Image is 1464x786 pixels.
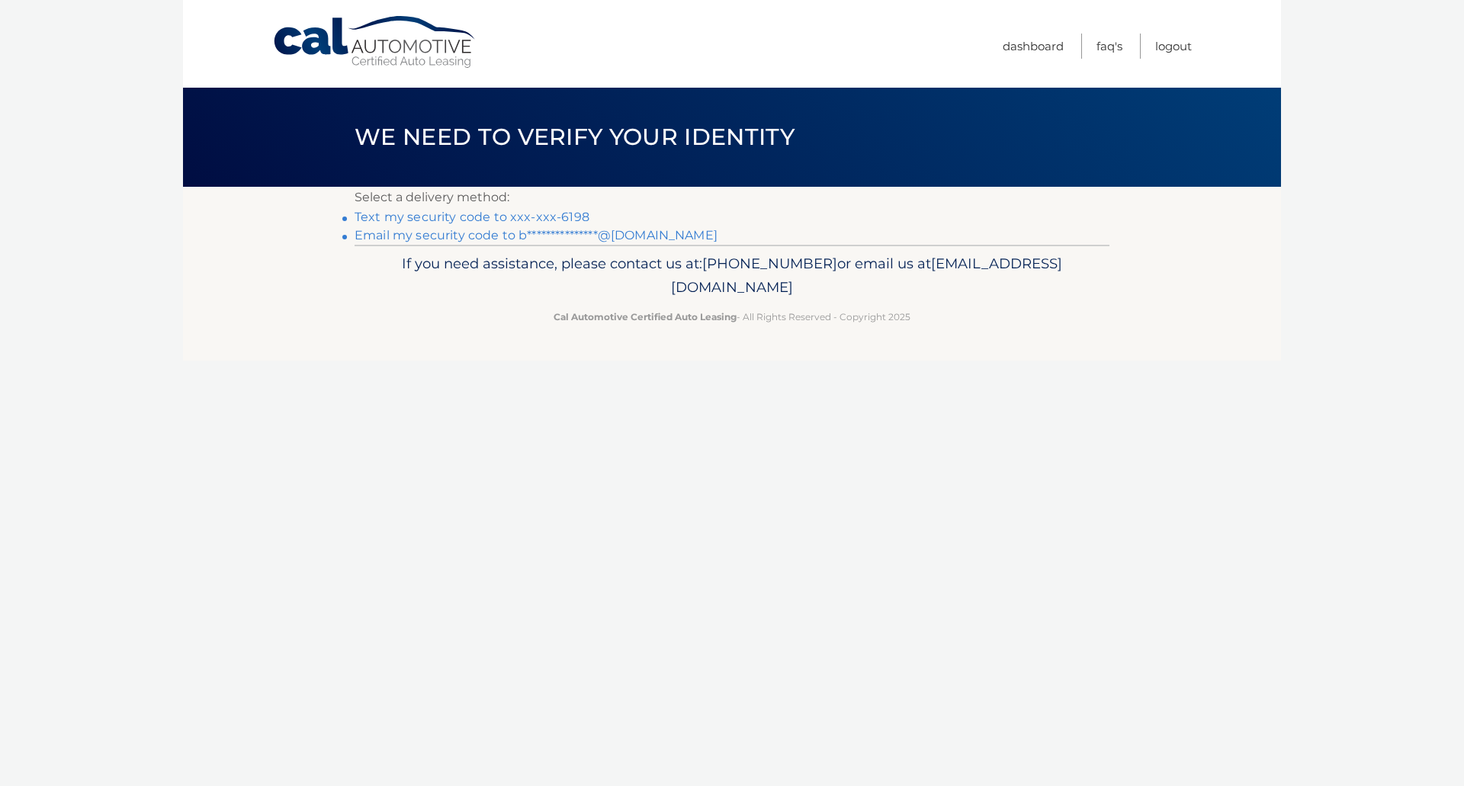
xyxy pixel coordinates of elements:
p: - All Rights Reserved - Copyright 2025 [364,309,1100,325]
span: [PHONE_NUMBER] [702,255,837,272]
p: Select a delivery method: [355,187,1109,208]
a: Cal Automotive [272,15,478,69]
a: Logout [1155,34,1192,59]
a: Text my security code to xxx-xxx-6198 [355,210,589,224]
p: If you need assistance, please contact us at: or email us at [364,252,1100,300]
strong: Cal Automotive Certified Auto Leasing [554,311,737,322]
a: Dashboard [1003,34,1064,59]
a: FAQ's [1096,34,1122,59]
span: We need to verify your identity [355,123,795,151]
